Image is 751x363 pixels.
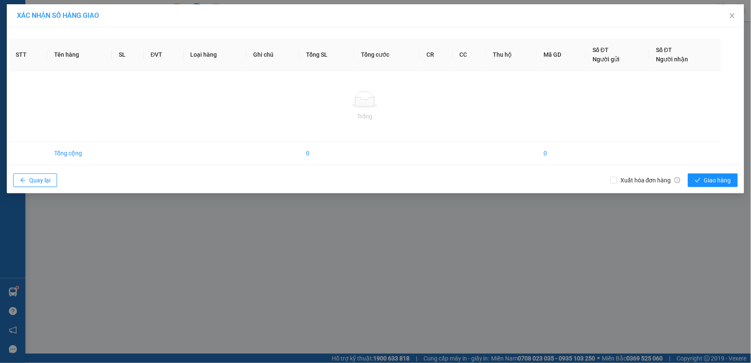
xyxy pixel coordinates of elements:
td: Tổng cộng [47,142,112,165]
div: Trống [16,112,714,121]
span: Giao hàng [704,176,731,185]
th: Tổng SL [299,38,354,71]
button: checkGiao hàng [688,173,738,187]
th: ĐVT [144,38,183,71]
span: close [729,12,736,19]
th: Ghi chú [246,38,299,71]
th: STT [9,38,47,71]
th: Mã GD [537,38,586,71]
span: Số ĐT [656,47,672,53]
th: SL [112,38,144,71]
th: Tổng cước [354,38,420,71]
span: Người gửi [593,56,620,63]
th: Loại hàng [184,38,247,71]
th: CC [453,38,486,71]
span: Quay lại [29,176,50,185]
button: arrow-leftQuay lại [13,173,57,187]
span: Người nhận [656,56,688,63]
span: info-circle [675,177,680,183]
span: arrow-left [20,177,26,184]
th: Tên hàng [47,38,112,71]
span: check [695,177,701,184]
td: 0 [537,142,586,165]
th: CR [420,38,453,71]
td: 0 [299,142,354,165]
th: Thu hộ [486,38,537,71]
span: XÁC NHẬN SỐ HÀNG GIAO [17,11,99,19]
span: Xuất hóa đơn hàng [617,176,684,185]
button: Close [721,4,744,28]
span: Số ĐT [593,47,609,53]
